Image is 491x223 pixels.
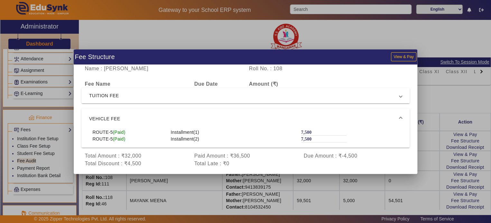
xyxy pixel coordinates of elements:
[191,160,300,167] div: Total Late : ₹0
[81,160,191,167] div: Total Discount : ₹4,500
[81,108,410,129] mat-expansion-panel-header: VEHICLE FEE
[81,129,410,148] div: VEHICLE FEE
[113,129,125,135] span: (Paid)
[85,81,110,87] b: Fee Name
[113,136,125,142] span: (Paid)
[301,136,312,142] label: 7,500
[391,52,416,61] button: View & Pay
[89,92,399,99] span: TUITION FEE
[81,65,245,73] div: Name : [PERSON_NAME]
[171,136,199,142] span: Installment(2)
[92,129,113,135] span: ROUTE-5
[301,130,312,135] label: 7,500
[249,81,278,87] b: Amount (₹)
[194,81,218,87] b: Due Date
[245,65,328,73] div: Roll No. : 108
[92,136,113,142] span: ROUTE-5
[300,152,410,160] div: Due Amount : ₹-4,500
[89,115,399,123] span: VEHICLE FEE
[171,130,199,135] span: Installment(1)
[81,88,410,103] mat-expansion-panel-header: TUITION FEE
[81,152,191,160] div: Total Amount : ₹32,000
[191,152,300,160] div: Paid Amount : ₹36,500
[75,52,115,62] p: Fee Structure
